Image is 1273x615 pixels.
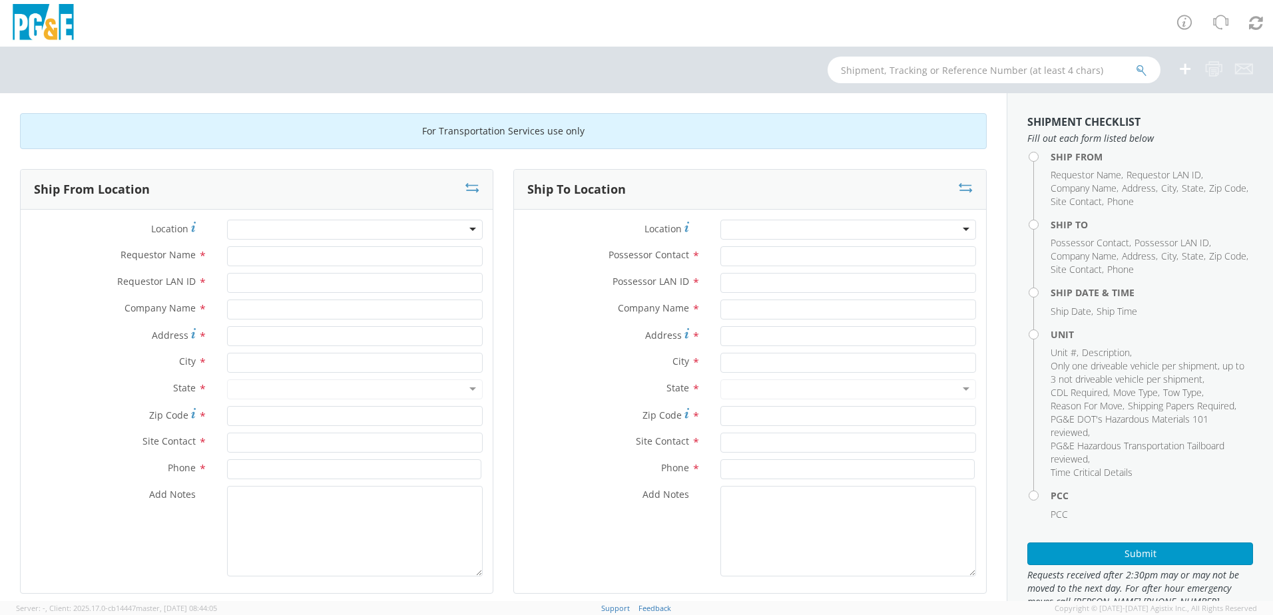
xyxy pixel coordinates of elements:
span: Fill out each form listed below [1027,132,1253,145]
span: Location [151,222,188,235]
span: Phone [1107,263,1134,276]
span: Site Contact [1051,263,1102,276]
span: Site Contact [636,435,689,447]
span: Client: 2025.17.0-cb14447 [49,603,217,613]
li: , [1135,236,1211,250]
span: Site Contact [1051,195,1102,208]
li: , [1161,250,1178,263]
li: , [1182,250,1206,263]
div: For Transportation Services use only [20,113,987,149]
span: Time Critical Details [1051,466,1133,479]
span: Address [1122,182,1156,194]
li: , [1051,168,1123,182]
li: , [1209,182,1248,195]
button: Submit [1027,542,1253,565]
img: pge-logo-06675f144f4cfa6a6814.png [10,4,77,43]
li: , [1051,386,1110,399]
span: Requestor Name [1051,168,1121,181]
span: Ship Time [1097,305,1137,317]
span: Copyright © [DATE]-[DATE] Agistix Inc., All Rights Reserved [1055,603,1257,614]
li: , [1051,236,1131,250]
h3: Ship To Location [527,183,626,196]
h3: Ship From Location [34,183,150,196]
span: Zip Code [1209,182,1246,194]
span: Zip Code [1209,250,1246,262]
input: Shipment, Tracking or Reference Number (at least 4 chars) [828,57,1160,83]
li: , [1051,250,1119,263]
li: , [1051,399,1125,413]
li: , [1127,168,1203,182]
span: Address [1122,250,1156,262]
span: master, [DATE] 08:44:05 [136,603,217,613]
span: PG&E DOT's Hazardous Materials 101 reviewed [1051,413,1208,439]
li: , [1161,182,1178,195]
span: Server: - [16,603,47,613]
a: Support [601,603,630,613]
li: , [1163,386,1204,399]
span: State [666,381,689,394]
span: Location [644,222,682,235]
span: CDL Required [1051,386,1108,399]
span: Company Name [125,302,196,314]
span: Requestor Name [121,248,196,261]
span: Reason For Move [1051,399,1123,412]
li: , [1128,399,1236,413]
span: Description [1082,346,1130,359]
span: Move Type [1113,386,1158,399]
h4: Unit [1051,329,1253,339]
span: Requestor LAN ID [117,275,196,288]
li: , [1122,250,1158,263]
span: Phone [1107,195,1134,208]
h4: Ship To [1051,220,1253,230]
span: , [45,603,47,613]
span: City [672,355,689,367]
li: , [1113,386,1160,399]
span: Company Name [1051,250,1117,262]
li: , [1051,263,1104,276]
li: , [1182,182,1206,195]
span: Phone [661,461,689,474]
span: Requestor LAN ID [1127,168,1201,181]
li: , [1051,346,1079,359]
span: Site Contact [142,435,196,447]
span: State [1182,250,1204,262]
li: , [1051,439,1250,466]
span: City [1161,250,1176,262]
span: Address [645,329,682,341]
span: Company Name [1051,182,1117,194]
span: Possessor Contact [1051,236,1129,249]
span: Possessor LAN ID [613,275,689,288]
span: Only one driveable vehicle per shipment, up to 3 not driveable vehicle per shipment [1051,359,1244,385]
li: , [1051,305,1093,318]
li: , [1122,182,1158,195]
a: Feedback [638,603,671,613]
span: City [179,355,196,367]
li: , [1051,195,1104,208]
span: State [173,381,196,394]
span: Unit # [1051,346,1077,359]
span: Requests received after 2:30pm may or may not be moved to the next day. For after hour emergency ... [1027,568,1253,608]
span: PCC [1051,508,1068,520]
li: , [1051,182,1119,195]
li: , [1051,413,1250,439]
span: City [1161,182,1176,194]
span: Zip Code [149,409,188,421]
h4: PCC [1051,491,1253,501]
h4: Ship Date & Time [1051,288,1253,298]
span: Phone [168,461,196,474]
span: Shipping Papers Required [1128,399,1234,412]
strong: Shipment Checklist [1027,114,1141,129]
span: Possessor Contact [609,248,689,261]
span: Ship Date [1051,305,1091,317]
span: Add Notes [149,488,196,501]
span: Zip Code [642,409,682,421]
span: Add Notes [642,488,689,501]
span: PG&E Hazardous Transportation Tailboard reviewed [1051,439,1224,465]
li: , [1209,250,1248,263]
span: Tow Type [1163,386,1202,399]
span: Address [152,329,188,341]
li: , [1082,346,1132,359]
h4: Ship From [1051,152,1253,162]
span: State [1182,182,1204,194]
span: Company Name [618,302,689,314]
